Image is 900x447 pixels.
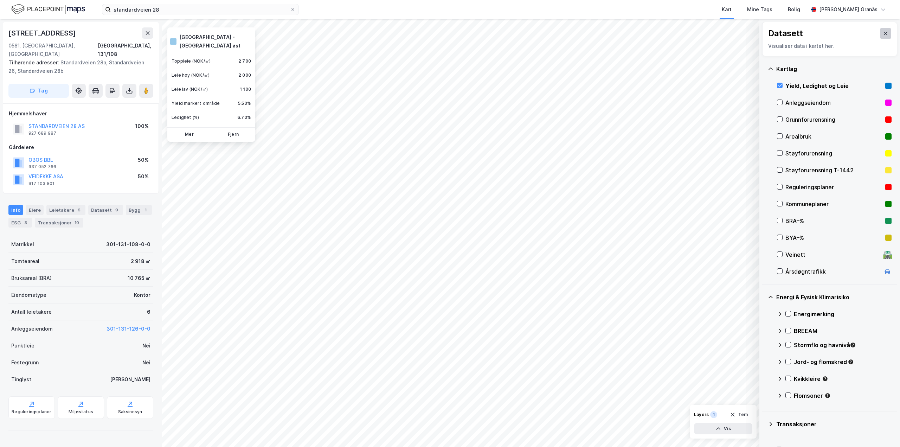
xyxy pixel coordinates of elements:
[824,392,831,399] div: Tooltip anchor
[785,183,882,191] div: Reguleringsplaner
[238,58,251,64] div: 2 700
[785,149,882,158] div: Støyforurensning
[788,5,800,14] div: Bolig
[11,3,85,15] img: logo.f888ab2527a4732fd821a326f86c7f29.svg
[142,341,150,350] div: Nei
[11,308,52,316] div: Antall leietakere
[794,375,892,383] div: Kvikkleire
[138,172,149,181] div: 50%
[118,409,142,415] div: Saksinnsyn
[172,58,211,64] div: Toppleie (NOK/㎡)
[785,98,882,107] div: Anleggseiendom
[883,250,892,259] div: 🛣️
[69,409,93,415] div: Miljøstatus
[46,205,85,215] div: Leietakere
[11,341,34,350] div: Punktleie
[785,166,882,174] div: Støyforurensning T-1442
[213,129,254,140] button: Fjern
[11,257,39,266] div: Tomteareal
[238,101,251,106] div: 5.50%
[142,358,150,367] div: Nei
[169,129,210,140] button: Mer
[172,87,208,92] div: Leie lav (NOK/㎡)
[131,257,150,266] div: 2 918 ㎡
[785,115,882,124] div: Grunnforurensning
[8,41,98,58] div: 0581, [GEOGRAPHIC_DATA], [GEOGRAPHIC_DATA]
[179,33,251,50] div: [GEOGRAPHIC_DATA] - [GEOGRAPHIC_DATA] øst
[11,325,53,333] div: Anleggseiendom
[26,205,44,215] div: Eiere
[98,41,153,58] div: [GEOGRAPHIC_DATA], 131/108
[106,240,150,249] div: 301-131-108-0-0
[785,250,880,259] div: Veinett
[111,4,290,15] input: Søk på adresse, matrikkel, gårdeiere, leietakere eller personer
[126,205,152,215] div: Bygg
[785,217,882,225] div: BRA–%
[794,391,892,400] div: Flomsoner
[776,420,892,428] div: Transaksjoner
[11,291,46,299] div: Eiendomstype
[819,5,877,14] div: [PERSON_NAME] Granås
[848,359,854,365] div: Tooltip anchor
[110,375,150,384] div: [PERSON_NAME]
[113,206,120,213] div: 9
[28,130,56,136] div: 927 689 987
[794,310,892,318] div: Energimerking
[8,205,23,215] div: Info
[11,274,52,282] div: Bruksareal (BRA)
[134,291,150,299] div: Kontor
[76,206,83,213] div: 6
[776,65,892,73] div: Kartlag
[822,376,828,382] div: Tooltip anchor
[865,413,900,447] iframe: Chat Widget
[850,342,856,348] div: Tooltip anchor
[785,200,882,208] div: Kommuneplaner
[8,59,60,65] span: Tilhørende adresser:
[22,219,29,226] div: 3
[172,115,199,120] div: Ledighet (%)
[9,109,153,118] div: Hjemmelshaver
[12,409,51,415] div: Reguleringsplaner
[694,423,752,434] button: Vis
[794,358,892,366] div: Jord- og flomskred
[794,327,892,335] div: BREEAM
[8,58,148,75] div: Standardveien 28a, Standardveien 26, Standardveien 28b
[722,5,732,14] div: Kart
[142,206,149,213] div: 1
[28,181,54,186] div: 917 103 801
[768,42,891,50] div: Visualiser data i kartet her.
[237,115,251,120] div: 6.70%
[240,87,251,92] div: 1 100
[11,358,39,367] div: Festegrunn
[107,325,150,333] button: 301-131-126-0-0
[238,72,251,78] div: 2 000
[147,308,150,316] div: 6
[747,5,772,14] div: Mine Tags
[172,101,220,106] div: Yield markert område
[8,27,77,39] div: [STREET_ADDRESS]
[8,84,69,98] button: Tag
[135,122,149,130] div: 100%
[11,375,31,384] div: Tinglyst
[710,411,717,418] div: 1
[694,412,709,417] div: Layers
[73,219,81,226] div: 10
[768,28,803,39] div: Datasett
[725,409,752,420] button: Tøm
[172,72,210,78] div: Leie høy (NOK/㎡)
[11,240,34,249] div: Matrikkel
[35,218,83,228] div: Transaksjoner
[794,341,892,349] div: Stormflo og havnivå
[785,234,882,242] div: BYA–%
[128,274,150,282] div: 10 765 ㎡
[776,293,892,301] div: Energi & Fysisk Klimarisiko
[88,205,123,215] div: Datasett
[785,82,882,90] div: Yield, Ledighet og Leie
[8,218,32,228] div: ESG
[28,164,56,170] div: 937 052 766
[785,132,882,141] div: Arealbruk
[138,156,149,164] div: 50%
[9,143,153,152] div: Gårdeiere
[785,267,880,276] div: Årsdøgntrafikk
